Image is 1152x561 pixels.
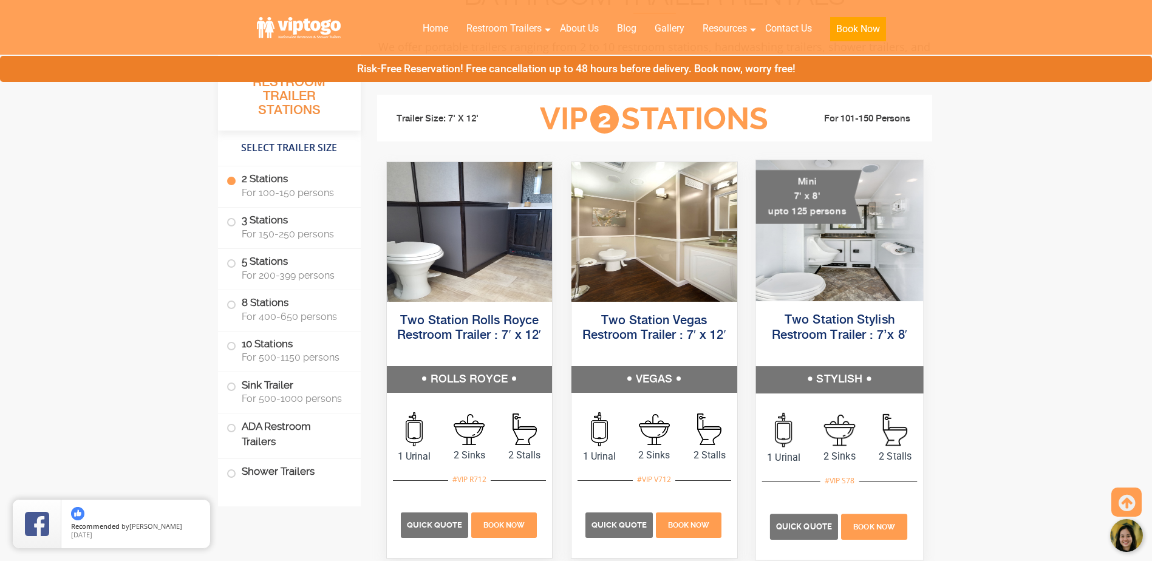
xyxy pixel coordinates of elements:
[590,105,619,134] span: 2
[776,522,832,531] span: Quick Quote
[406,412,423,446] img: an icon of urinal
[407,520,462,529] span: Quick Quote
[469,518,538,530] a: Book Now
[627,448,682,463] span: 2 Sinks
[129,522,182,531] span: [PERSON_NAME]
[414,15,457,42] a: Home
[227,459,352,485] label: Shower Trailers
[71,530,92,539] span: [DATE]
[655,518,723,530] a: Book Now
[820,473,859,489] div: #VIP S78
[387,162,553,302] img: Side view of two station restroom trailer with separate doors for males and females
[839,520,908,532] a: Book Now
[682,448,737,463] span: 2 Stalls
[71,522,120,531] span: Recommended
[883,414,907,446] img: an icon of stall
[668,521,709,529] span: Book Now
[639,414,670,445] img: an icon of sink
[694,15,756,42] a: Resources
[227,413,352,455] label: ADA Restroom Trailers
[242,228,346,240] span: For 150-250 persons
[242,311,346,322] span: For 400-650 persons
[387,366,553,393] h5: ROLLS ROYCE
[497,448,552,463] span: 2 Stalls
[551,15,608,42] a: About Us
[830,17,886,41] button: Book Now
[608,15,646,42] a: Blog
[788,112,924,126] li: For 101-150 Persons
[521,103,787,136] h3: VIP Stations
[227,372,352,410] label: Sink Trailer
[227,249,352,287] label: 5 Stations
[448,472,491,488] div: #VIP R712
[697,413,721,445] img: an icon of stall
[386,101,522,137] li: Trailer Size: 7' X 12'
[227,166,352,204] label: 2 Stations
[454,414,485,445] img: an icon of sink
[591,520,647,529] span: Quick Quote
[25,512,49,536] img: Review Rating
[867,449,923,463] span: 2 Stalls
[227,208,352,245] label: 3 Stations
[755,160,922,301] img: A mini restroom trailer with two separate stations and separate doors for males and females
[756,15,821,42] a: Contact Us
[771,314,907,341] a: Two Station Stylish Restroom Trailer : 7’x 8′
[821,15,895,49] a: Book Now
[242,270,346,281] span: For 200-399 persons
[401,518,470,530] a: Quick Quote
[242,352,346,363] span: For 500-1150 persons
[218,58,361,131] h3: All Portable Restroom Trailer Stations
[513,413,537,445] img: an icon of stall
[755,170,861,224] div: Mini 7' x 8' upto 125 persons
[770,520,840,532] a: Quick Quote
[571,449,627,464] span: 1 Urinal
[71,507,84,520] img: thumbs up icon
[71,523,200,531] span: by
[970,510,1152,561] iframe: Live Chat Button
[823,414,855,446] img: an icon of sink
[582,314,726,342] a: Two Station Vegas Restroom Trailer : 7′ x 12′
[571,366,737,393] h5: VEGAS
[633,472,675,488] div: #VIP V712
[811,449,867,463] span: 2 Sinks
[457,15,551,42] a: Restroom Trailers
[483,521,525,529] span: Book Now
[755,450,811,464] span: 1 Urinal
[775,413,792,447] img: an icon of urinal
[227,290,352,328] label: 8 Stations
[571,162,737,302] img: Side view of two station restroom trailer with separate doors for males and females
[397,314,541,342] a: Two Station Rolls Royce Restroom Trailer : 7′ x 12′
[755,366,922,393] h5: STYLISH
[227,331,352,369] label: 10 Stations
[242,393,346,404] span: For 500-1000 persons
[441,448,497,463] span: 2 Sinks
[242,187,346,199] span: For 100-150 persons
[646,15,694,42] a: Gallery
[218,137,361,160] h4: Select Trailer Size
[387,449,442,464] span: 1 Urinal
[585,518,655,530] a: Quick Quote
[591,412,608,446] img: an icon of urinal
[853,523,895,531] span: Book Now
